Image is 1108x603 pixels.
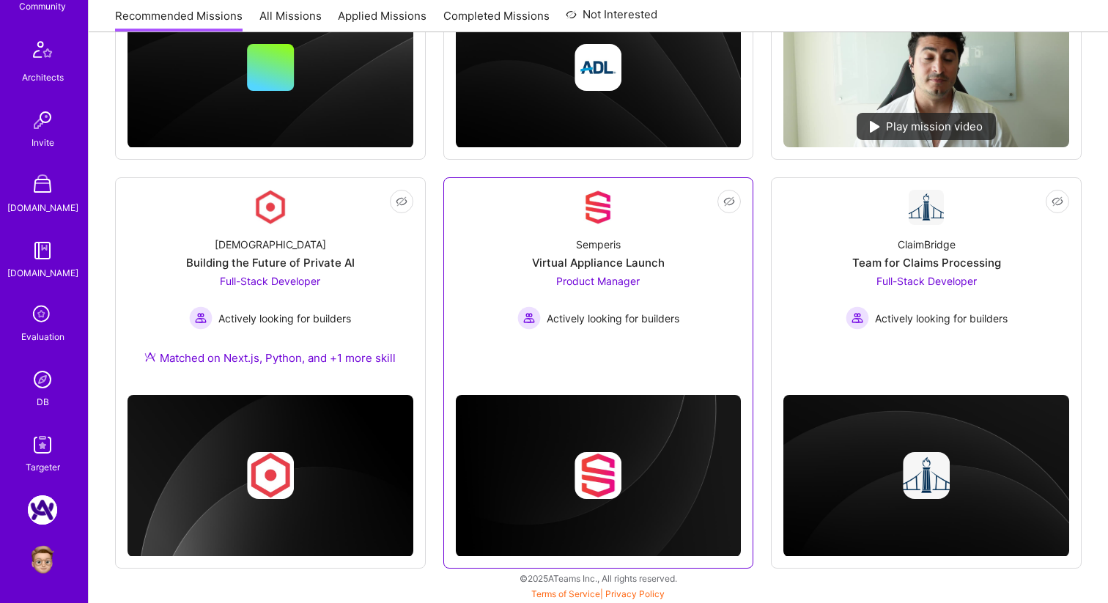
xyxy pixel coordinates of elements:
div: © 2025 ATeams Inc., All rights reserved. [88,560,1108,596]
img: Architects [25,34,60,70]
img: cover [128,395,413,557]
i: icon EyeClosed [396,196,407,207]
div: Targeter [26,459,60,475]
div: Team for Claims Processing [852,255,1001,270]
a: Recommended Missions [115,8,243,32]
span: Full-Stack Developer [220,275,320,287]
a: Not Interested [566,6,657,32]
img: Company logo [903,452,950,499]
span: Full-Stack Developer [876,275,977,287]
div: ClaimBridge [898,237,956,252]
img: Actively looking for builders [846,306,869,330]
img: Company Logo [909,190,944,225]
div: Play mission video [857,113,996,140]
img: Company logo [247,452,294,499]
i: icon SelectionTeam [29,301,56,329]
a: Privacy Policy [605,588,665,599]
a: All Missions [259,8,322,32]
div: Semperis [576,237,621,252]
div: Matched on Next.js, Python, and +1 more skill [144,350,396,366]
div: Invite [32,135,54,150]
div: Virtual Appliance Launch [532,255,665,270]
a: Company LogoClaimBridgeTeam for Claims ProcessingFull-Stack Developer Actively looking for builde... [783,190,1069,367]
img: Invite [28,106,57,135]
img: Actively looking for builders [517,306,541,330]
div: DB [37,394,49,410]
img: Actively looking for builders [189,306,213,330]
span: Actively looking for builders [875,311,1008,326]
span: Actively looking for builders [547,311,679,326]
img: Skill Targeter [28,430,57,459]
a: Company Logo[DEMOGRAPHIC_DATA]Building the Future of Private AIFull-Stack Developer Actively look... [128,190,413,383]
img: Company logo [575,452,621,499]
img: Company logo [575,44,621,91]
img: Company Logo [253,190,288,225]
div: Building the Future of Private AI [186,255,355,270]
i: icon EyeClosed [723,196,735,207]
img: User Avatar [28,545,57,574]
div: Evaluation [21,329,64,344]
img: A.Team: Google Calendar Integration Testing [28,495,57,525]
img: cover [783,395,1069,557]
img: Admin Search [28,365,57,394]
a: Company LogoSemperisVirtual Appliance LaunchProduct Manager Actively looking for buildersActively... [456,190,742,367]
i: icon EyeClosed [1052,196,1063,207]
a: User Avatar [24,545,61,574]
a: Terms of Service [531,588,600,599]
div: [DOMAIN_NAME] [7,200,78,215]
a: Completed Missions [443,8,550,32]
img: Ateam Purple Icon [144,351,156,363]
div: [DOMAIN_NAME] [7,265,78,281]
div: Architects [22,70,64,85]
a: Applied Missions [338,8,426,32]
span: Product Manager [556,275,640,287]
img: Company Logo [580,190,616,225]
span: Actively looking for builders [218,311,351,326]
span: | [531,588,665,599]
img: guide book [28,236,57,265]
a: A.Team: Google Calendar Integration Testing [24,495,61,525]
img: cover [456,395,742,557]
img: play [870,121,880,133]
div: [DEMOGRAPHIC_DATA] [215,237,326,252]
img: A Store [28,171,57,200]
